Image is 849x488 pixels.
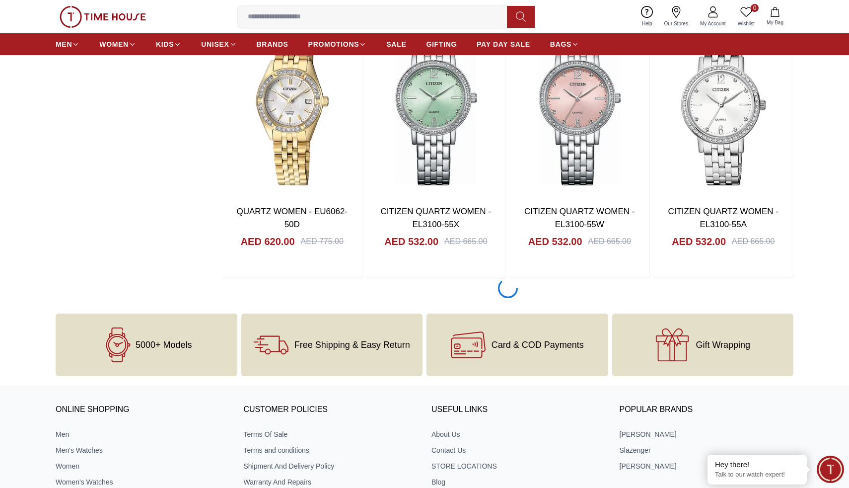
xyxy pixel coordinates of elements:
a: Women's Watches [56,477,230,487]
div: AED 775.00 [301,236,344,247]
a: PAY DAY SALE [477,35,530,53]
a: MEN [56,35,79,53]
span: 5000+ Models [136,340,192,350]
span: Our Stores [660,20,692,27]
span: MEN [56,39,72,49]
a: Men [56,429,230,439]
a: QUARTZ WOMEN - EU6062-50D [236,207,348,229]
div: AED 665.00 [732,236,775,247]
a: BRANDS [257,35,288,53]
span: GIFTING [426,39,457,49]
span: My Bag [763,19,787,26]
span: WOMEN [99,39,129,49]
span: 0 [751,4,759,12]
div: Hey there! [715,460,799,470]
a: GIFTING [426,35,457,53]
span: BAGS [550,39,571,49]
img: CITIZEN QUARTZ WOMEN - EL3100-55X [366,14,506,197]
span: SALE [386,39,406,49]
p: Talk to our watch expert! [715,471,799,479]
a: WOMEN [99,35,136,53]
h4: AED 532.00 [672,235,726,248]
a: Help [636,4,658,29]
h4: AED 532.00 [528,235,582,248]
a: Our Stores [658,4,694,29]
a: Men's Watches [56,445,230,455]
h3: CUSTOMER POLICIES [244,403,418,417]
span: Gift Wrapping [696,340,750,350]
a: BAGS [550,35,579,53]
span: Wishlist [734,20,759,27]
h4: AED 620.00 [241,235,295,248]
h3: USEFUL LINKS [431,403,606,417]
a: [PERSON_NAME] [620,429,794,439]
a: Shipment And Delivery Policy [244,461,418,471]
button: My Bag [761,5,789,28]
span: Free Shipping & Easy Return [294,340,410,350]
a: Women [56,461,230,471]
a: CITIZEN QUARTZ WOMEN - EL3100-55X [380,207,491,229]
a: 0Wishlist [732,4,761,29]
a: CITIZEN QUARTZ WOMEN - EL3100-55A [668,207,778,229]
a: KIDS [156,35,181,53]
img: ... [60,6,146,28]
a: SALE [386,35,406,53]
img: QUARTZ WOMEN - EU6062-50D [222,14,362,197]
a: Terms Of Sale [244,429,418,439]
span: BRANDS [257,39,288,49]
a: Terms and conditions [244,445,418,455]
a: UNISEX [201,35,236,53]
h3: Popular Brands [620,403,794,417]
a: Warranty And Repairs [244,477,418,487]
a: Blog [431,477,606,487]
a: Contact Us [431,445,606,455]
span: Card & COD Payments [492,340,584,350]
span: My Account [696,20,730,27]
div: Chat Widget [817,456,844,483]
img: CITIZEN QUARTZ WOMEN - EL3100-55A [654,14,793,197]
a: CITIZEN QUARTZ WOMEN - EL3100-55W [524,207,635,229]
a: Slazenger [620,445,794,455]
h4: AED 532.00 [384,235,438,248]
span: UNISEX [201,39,229,49]
span: Help [638,20,656,27]
span: PAY DAY SALE [477,39,530,49]
img: CITIZEN QUARTZ WOMEN - EL3100-55W [510,14,649,197]
div: AED 665.00 [444,236,487,247]
div: AED 665.00 [588,236,631,247]
span: PROMOTIONS [308,39,359,49]
a: About Us [431,429,606,439]
a: PROMOTIONS [308,35,367,53]
a: STORE LOCATIONS [431,461,606,471]
h3: ONLINE SHOPPING [56,403,230,417]
span: KIDS [156,39,174,49]
a: [PERSON_NAME] [620,461,794,471]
